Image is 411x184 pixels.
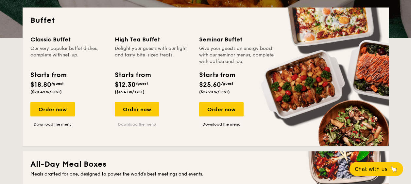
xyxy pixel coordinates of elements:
h2: All-Day Meal Boxes [30,159,381,170]
div: Order now [115,102,159,116]
span: ($27.90 w/ GST) [199,90,230,94]
div: Our very popular buffet dishes, complete with set-up. [30,45,107,65]
span: /guest [221,81,233,86]
div: Give your guests an energy boost with our seminar menus, complete with coffee and tea. [199,45,276,65]
div: High Tea Buffet [115,35,191,44]
span: ($13.41 w/ GST) [115,90,145,94]
div: Starts from [30,70,66,80]
span: 🦙 [390,165,398,173]
span: $12.30 [115,81,136,89]
div: Order now [199,102,244,116]
h2: Buffet [30,15,381,26]
div: Classic Buffet [30,35,107,44]
span: /guest [136,81,148,86]
span: /guest [51,81,64,86]
a: Download the menu [199,122,244,127]
span: Chat with us [355,166,387,172]
div: Starts from [115,70,150,80]
span: ($20.49 w/ GST) [30,90,62,94]
div: Order now [30,102,75,116]
div: Starts from [199,70,235,80]
button: Chat with us🦙 [350,162,403,176]
span: $25.60 [199,81,221,89]
div: Meals crafted for one, designed to power the world's best meetings and events. [30,171,381,177]
div: Seminar Buffet [199,35,276,44]
a: Download the menu [30,122,75,127]
div: Delight your guests with our light and tasty bite-sized treats. [115,45,191,65]
span: $18.80 [30,81,51,89]
a: Download the menu [115,122,159,127]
